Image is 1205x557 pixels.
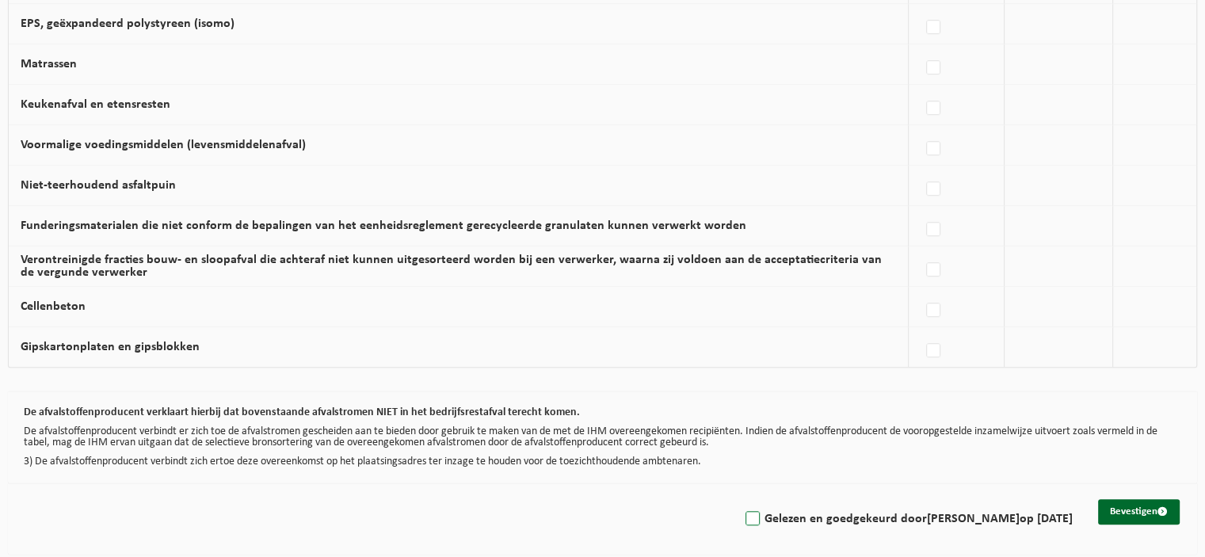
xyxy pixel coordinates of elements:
[21,179,176,192] label: Niet-teerhoudend asfaltpuin
[21,98,170,111] label: Keukenafval en etensresten
[24,456,1181,467] p: 3) De afvalstoffenproducent verbindt zich ertoe deze overeenkomst op het plaatsingsadres ter inza...
[21,139,306,151] label: Voormalige voedingsmiddelen (levensmiddelenafval)
[927,513,1020,525] strong: [PERSON_NAME]
[24,426,1181,448] p: De afvalstoffenproducent verbindt er zich toe de afvalstromen gescheiden aan te bieden door gebru...
[742,507,1073,531] label: Gelezen en goedgekeurd door op [DATE]
[21,300,86,313] label: Cellenbeton
[21,341,200,353] label: Gipskartonplaten en gipsblokken
[21,219,746,232] label: Funderingsmaterialen die niet conform de bepalingen van het eenheidsreglement gerecycleerde granu...
[21,58,77,71] label: Matrassen
[1098,499,1180,525] button: Bevestigen
[21,17,235,30] label: EPS, geëxpandeerd polystyreen (isomo)
[24,406,580,418] b: De afvalstoffenproducent verklaart hierbij dat bovenstaande afvalstromen NIET in het bedrijfsrest...
[21,254,882,279] label: Verontreinigde fracties bouw- en sloopafval die achteraf niet kunnen uitgesorteerd worden bij een...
